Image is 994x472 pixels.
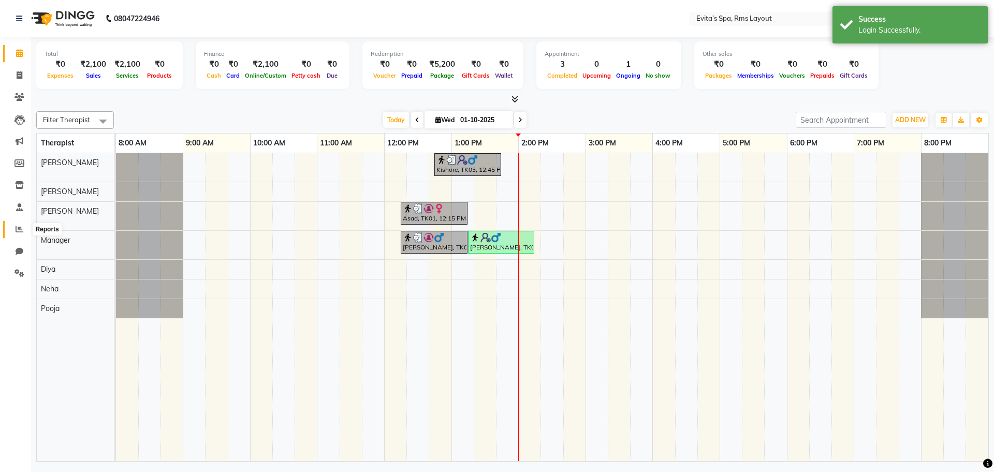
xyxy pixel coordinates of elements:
[144,72,174,79] span: Products
[204,58,224,70] div: ₹0
[586,136,619,151] a: 3:00 PM
[371,50,515,58] div: Redemption
[41,138,74,148] span: Therapist
[114,4,159,33] b: 08047224946
[457,112,509,128] input: 2025-10-01
[242,72,289,79] span: Online/Custom
[144,58,174,70] div: ₹0
[76,58,110,70] div: ₹2,100
[116,136,149,151] a: 8:00 AM
[41,187,99,196] span: [PERSON_NAME]
[777,72,808,79] span: Vouchers
[242,58,289,70] div: ₹2,100
[858,25,980,36] div: Login Successfully.
[837,58,870,70] div: ₹0
[922,136,954,151] a: 8:00 PM
[519,136,551,151] a: 2:00 PM
[613,58,643,70] div: 1
[735,58,777,70] div: ₹0
[371,72,399,79] span: Voucher
[613,72,643,79] span: Ongoing
[323,58,341,70] div: ₹0
[643,58,673,70] div: 0
[545,58,580,70] div: 3
[45,72,76,79] span: Expenses
[45,58,76,70] div: ₹0
[41,158,99,167] span: [PERSON_NAME]
[289,58,323,70] div: ₹0
[580,72,613,79] span: Upcoming
[399,72,425,79] span: Prepaid
[452,136,485,151] a: 1:00 PM
[492,72,515,79] span: Wallet
[720,136,753,151] a: 5:00 PM
[41,235,70,245] span: Manager
[33,223,61,235] div: Reports
[425,58,459,70] div: ₹5,200
[808,58,837,70] div: ₹0
[26,4,97,33] img: logo
[854,136,887,151] a: 7:00 PM
[251,136,288,151] a: 10:00 AM
[289,72,323,79] span: Petty cash
[435,155,500,174] div: Kishore, TK03, 12:45 PM-01:45 PM, Swedish Massage
[183,136,216,151] a: 9:00 AM
[459,72,492,79] span: Gift Cards
[492,58,515,70] div: ₹0
[895,116,926,124] span: ADD NEW
[224,58,242,70] div: ₹0
[703,50,870,58] div: Other sales
[317,136,355,151] a: 11:00 AM
[371,58,399,70] div: ₹0
[43,115,90,124] span: Filter Therapist
[41,207,99,216] span: [PERSON_NAME]
[385,136,421,151] a: 12:00 PM
[653,136,685,151] a: 4:00 PM
[428,72,457,79] span: Package
[643,72,673,79] span: No show
[469,232,533,252] div: [PERSON_NAME], TK04, 01:15 PM-02:15 PM, Aroma Massage
[545,50,673,58] div: Appointment
[796,112,886,128] input: Search Appointment
[735,72,777,79] span: Memberships
[893,113,928,127] button: ADD NEW
[545,72,580,79] span: Completed
[45,50,174,58] div: Total
[402,203,466,223] div: Asad, TK01, 12:15 PM-01:15 PM, Aroma Massage
[204,72,224,79] span: Cash
[110,58,144,70] div: ₹2,100
[808,72,837,79] span: Prepaids
[41,284,59,293] span: Neha
[837,72,870,79] span: Gift Cards
[703,72,735,79] span: Packages
[41,304,60,313] span: Pooja
[83,72,104,79] span: Sales
[402,232,466,252] div: [PERSON_NAME], TK02, 12:15 PM-01:15 PM, Muscle Relaxing massage
[41,264,55,274] span: Diya
[113,72,141,79] span: Services
[858,14,980,25] div: Success
[224,72,242,79] span: Card
[204,50,341,58] div: Finance
[324,72,340,79] span: Due
[433,116,457,124] span: Wed
[459,58,492,70] div: ₹0
[580,58,613,70] div: 0
[787,136,820,151] a: 6:00 PM
[399,58,425,70] div: ₹0
[383,112,409,128] span: Today
[703,58,735,70] div: ₹0
[777,58,808,70] div: ₹0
